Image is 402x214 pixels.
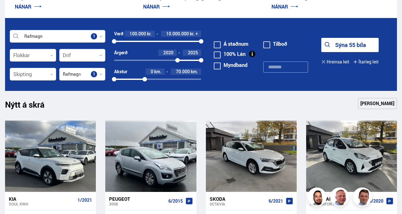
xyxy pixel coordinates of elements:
[195,31,198,36] span: +
[130,31,146,37] span: 100.000
[353,55,379,69] button: Ítarleg leit
[210,202,266,206] div: Octavia
[176,68,190,74] span: 70.000
[163,50,173,56] span: 2020
[5,3,24,21] button: Opna LiveChat spjallviðmót
[190,31,195,36] span: kr.
[191,69,198,74] span: km.
[188,50,198,56] span: 2025
[321,55,349,69] button: Hreinsa leit
[114,50,127,55] div: Árgerð
[263,41,287,46] label: Tilboð
[271,3,298,10] a: NÁNAR
[9,196,75,202] div: Kia
[78,198,92,203] span: 1/2021
[331,188,350,207] img: siFngHWaQ9KaOqBr.png
[354,188,373,207] img: FbJEzSuNWCJXmdc-.webp
[214,41,248,46] label: Á staðnum
[321,38,379,52] button: Sýna 55 bíla
[154,69,161,74] span: km.
[147,31,152,36] span: kr.
[214,51,246,56] label: 100% Lán
[143,3,170,10] a: NÁNAR
[210,196,266,202] div: Skoda
[9,202,75,206] div: Soul KWH
[358,98,397,109] a: [PERSON_NAME]
[269,199,283,204] span: 6/2021
[166,31,189,37] span: 10.000.000
[15,3,42,10] a: NÁNAR
[214,62,248,68] label: Myndband
[114,69,127,74] div: Akstur
[151,68,153,74] span: 0
[5,100,55,113] h1: Nýtt á skrá
[168,199,183,204] span: 6/2015
[109,196,166,202] div: Peugeot
[114,31,123,36] div: Verð
[109,202,166,206] div: 3008
[308,188,327,207] img: nhp88E3Fdnt1Opn2.png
